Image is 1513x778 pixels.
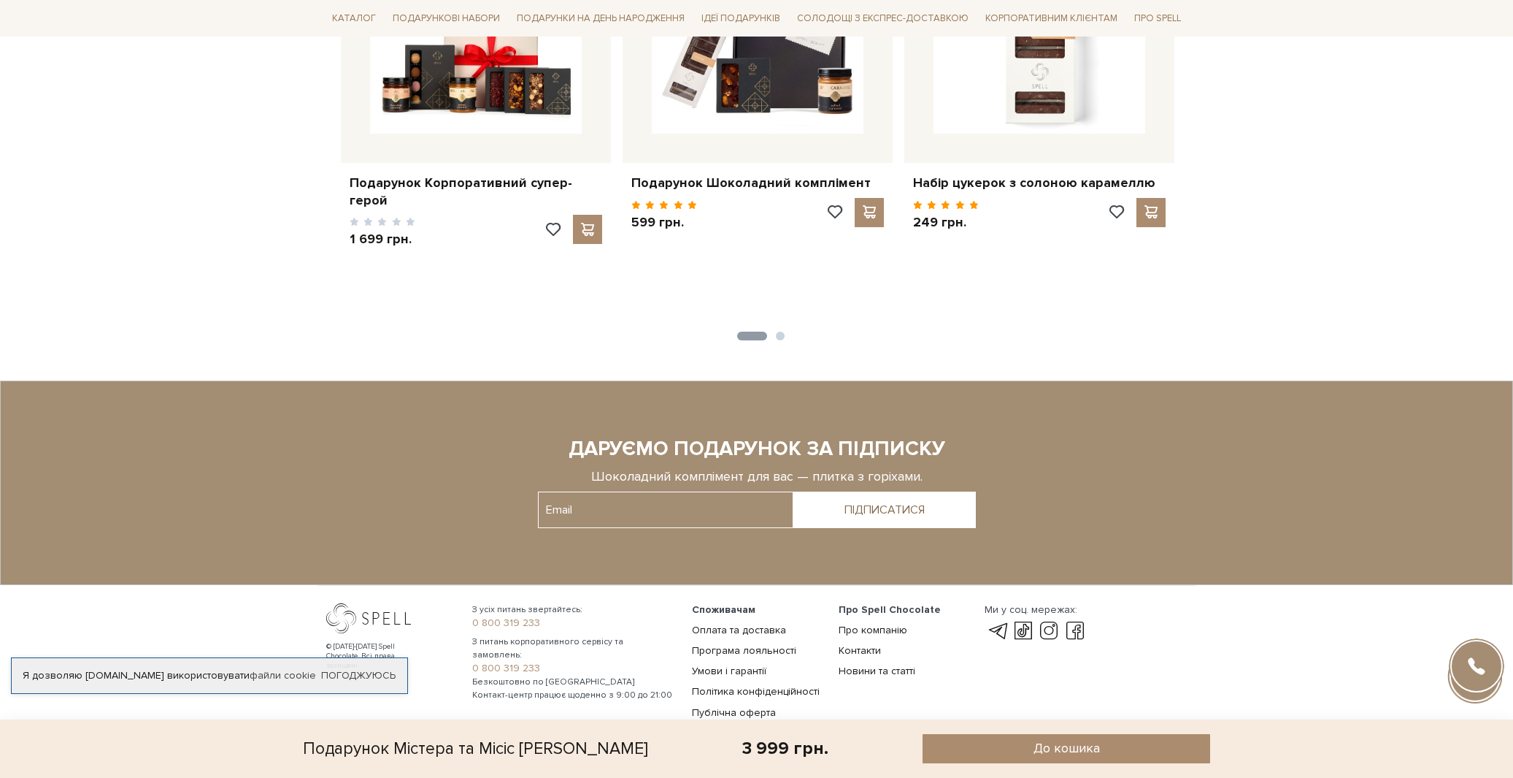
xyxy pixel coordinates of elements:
[472,662,674,675] a: 0 800 319 233
[387,7,506,30] span: Подарункові набори
[1011,622,1036,640] a: tik-tok
[472,603,674,617] span: З усіх питань звертайтесь:
[350,175,602,209] a: Подарунок Корпоративний супер-герой
[839,665,915,677] a: Новини та статті
[692,685,820,698] a: Політика конфіденційності
[913,214,979,231] p: 249 грн.
[472,617,674,630] a: 0 800 319 233
[321,669,396,682] a: Погоджуюсь
[12,669,407,682] div: Я дозволяю [DOMAIN_NAME] використовувати
[692,665,766,677] a: Умови і гарантії
[776,332,785,340] button: 2 of 2
[839,624,907,636] a: Про компанію
[913,175,1166,191] a: Набір цукерок з солоною карамеллю
[1033,740,1100,757] span: До кошика
[1128,7,1187,30] span: Про Spell
[350,231,416,248] p: 1 699 грн.
[696,7,786,30] span: Ідеї подарунків
[979,6,1123,31] a: Корпоративним клієнтам
[839,603,941,616] span: Про Spell Chocolate
[692,603,755,616] span: Споживачам
[472,676,674,689] span: Безкоштовно по [GEOGRAPHIC_DATA]
[326,642,425,671] div: © [DATE]-[DATE] Spell Chocolate. Всі права захищені
[985,622,1009,640] a: telegram
[839,644,881,657] a: Контакти
[791,6,974,31] a: Солодощі з експрес-доставкою
[511,7,690,30] span: Подарунки на День народження
[303,734,648,763] div: Подарунок Містера та Місіс [PERSON_NAME]
[692,706,776,719] a: Публічна оферта
[985,603,1087,617] div: Ми у соц. мережах:
[1063,622,1087,640] a: facebook
[737,332,767,340] button: 1 of 2
[692,624,786,636] a: Оплата та доставка
[923,734,1210,763] button: До кошика
[472,689,674,702] span: Контакт-центр працює щоденно з 9:00 до 21:00
[692,644,796,657] a: Програма лояльності
[742,737,828,760] div: 3 999 грн.
[631,214,698,231] p: 599 грн.
[250,669,316,682] a: файли cookie
[472,636,674,662] span: З питань корпоративного сервісу та замовлень:
[326,7,382,30] span: Каталог
[631,175,884,191] a: Подарунок Шоколадний комплімент
[1036,622,1061,640] a: instagram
